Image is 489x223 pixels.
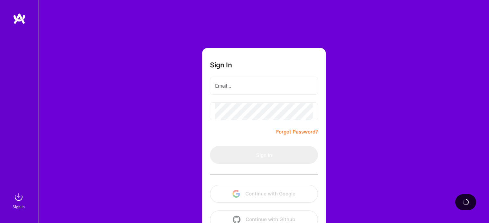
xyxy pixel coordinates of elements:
img: loading [462,199,469,206]
img: icon [232,190,240,198]
h3: Sign In [210,61,232,69]
button: Continue with Google [210,185,318,203]
div: Sign In [13,203,25,210]
button: Sign In [210,146,318,164]
a: sign inSign In [14,191,25,210]
a: Forgot Password? [276,128,318,136]
img: logo [13,13,26,24]
input: Email... [215,78,313,94]
img: sign in [12,191,25,203]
